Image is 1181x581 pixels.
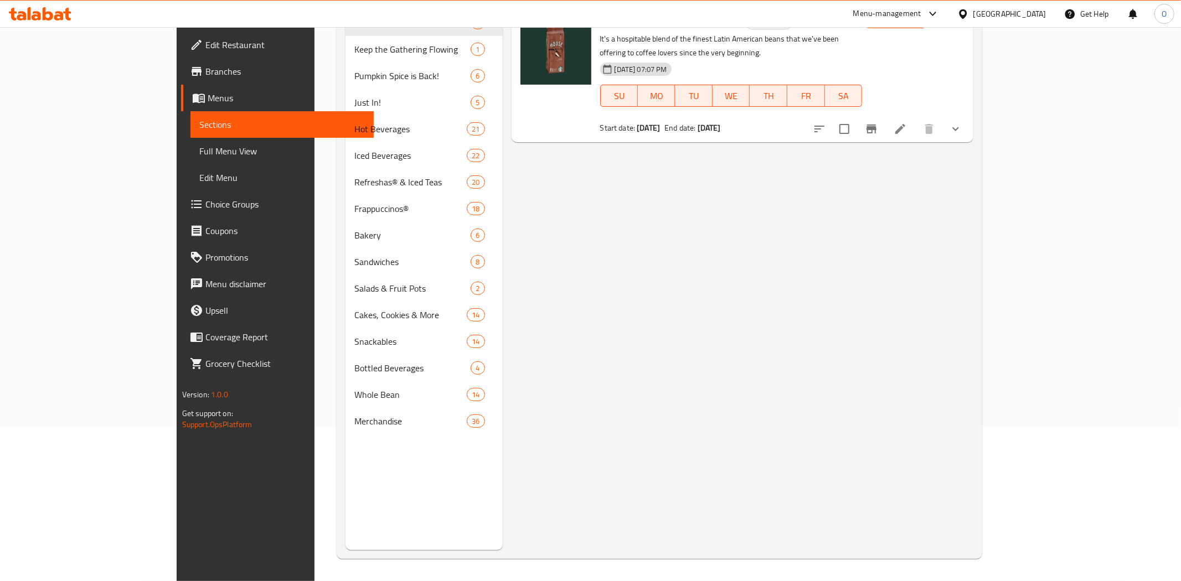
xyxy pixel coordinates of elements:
[205,224,365,237] span: Coupons
[190,164,374,191] a: Edit Menu
[345,222,503,248] div: Bakery6
[679,88,708,104] span: TU
[520,14,591,85] img: Whole Bean Coffee House Blend 250g
[345,195,503,222] div: Frappuccinos®18
[354,175,467,189] span: Refreshas® & Iced Teas
[354,308,467,321] span: Cakes, Cookies & More
[600,32,862,60] p: It's a hospitable blend of the finest Latin American beans that we've been offering to coffee lov...
[467,177,484,188] span: 20
[205,251,365,264] span: Promotions
[858,116,885,142] button: Branch-specific-item
[354,229,471,242] div: Bakery
[717,88,746,104] span: WE
[467,336,484,347] span: 14
[698,121,721,135] b: [DATE]
[467,149,484,162] div: items
[345,275,503,302] div: Salads & Fruit Pots2
[471,255,484,268] div: items
[345,248,503,275] div: Sandwiches8
[792,88,821,104] span: FR
[894,122,907,136] a: Edit menu item
[853,7,921,20] div: Menu-management
[467,308,484,321] div: items
[181,244,374,271] a: Promotions
[471,230,484,241] span: 6
[833,117,856,141] span: Select to update
[345,302,503,328] div: Cakes, Cookies & More14
[345,328,503,355] div: Snackables14
[354,122,467,136] span: Hot Beverages
[471,97,484,108] span: 5
[471,363,484,373] span: 4
[199,118,365,131] span: Sections
[642,88,671,104] span: MO
[1162,8,1167,20] span: O
[467,335,484,348] div: items
[205,330,365,344] span: Coverage Report
[942,116,969,142] button: show more
[205,198,365,211] span: Choice Groups
[345,355,503,381] div: Bottled Beverages4
[467,310,484,320] span: 14
[345,408,503,434] div: Merchandise36
[354,414,467,428] span: Merchandise
[605,88,633,104] span: SU
[354,149,467,162] span: Iced Beverages
[181,350,374,377] a: Grocery Checklist
[182,417,252,432] a: Support.OpsPlatform
[675,85,713,107] button: TU
[205,65,365,78] span: Branches
[354,69,471,82] span: Pumpkin Spice is Back!
[345,381,503,408] div: Whole Bean14
[825,85,863,107] button: SA
[181,191,374,217] a: Choice Groups
[750,85,787,107] button: TH
[467,390,484,400] span: 14
[345,36,503,63] div: Keep the Gathering Flowing1
[181,324,374,350] a: Coverage Report
[467,414,484,428] div: items
[467,388,484,401] div: items
[467,151,484,161] span: 22
[354,96,471,109] span: Just In!
[190,111,374,138] a: Sections
[600,85,638,107] button: SU
[467,124,484,134] span: 21
[181,32,374,58] a: Edit Restaurant
[471,69,484,82] div: items
[638,85,675,107] button: MO
[354,255,471,268] span: Sandwiches
[471,361,484,375] div: items
[916,116,942,142] button: delete
[181,297,374,324] a: Upsell
[467,202,484,215] div: items
[471,283,484,294] span: 2
[354,282,471,295] span: Salads & Fruit Pots
[949,122,962,136] svg: Show Choices
[934,14,965,29] h6: 3.9 BHD
[345,63,503,89] div: Pumpkin Spice is Back!6
[637,121,660,135] b: [DATE]
[754,88,783,104] span: TH
[354,202,467,215] span: Frappuccinos®
[345,142,503,169] div: Iced Beverages22
[211,387,228,402] span: 1.0.0
[205,304,365,317] span: Upsell
[471,44,484,55] span: 1
[345,5,503,439] nav: Menu sections
[181,58,374,85] a: Branches
[182,387,209,402] span: Version:
[354,335,467,348] span: Snackables
[190,138,374,164] a: Full Menu View
[664,121,695,135] span: End date:
[354,388,467,401] div: Whole Bean
[181,271,374,297] a: Menu disclaimer
[345,169,503,195] div: Refreshas® & Iced Teas20
[354,361,471,375] div: Bottled Beverages
[345,89,503,116] div: Just In!5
